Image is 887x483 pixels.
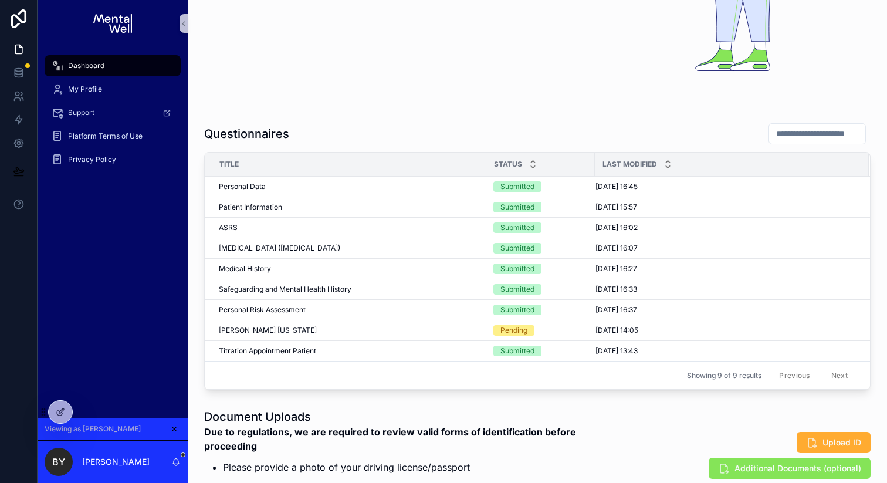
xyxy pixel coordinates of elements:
a: Privacy Policy [45,149,181,170]
a: Support [45,102,181,123]
span: [DATE] 16:02 [595,223,638,232]
strong: Due to regulations, we are required to review valid forms of identification before proceeding [204,426,576,452]
div: Submitted [500,202,534,212]
span: BY [52,455,65,469]
span: Titration Appointment Patient [219,346,316,356]
span: Platform Terms of Use [68,131,143,141]
div: Submitted [500,222,534,233]
div: scrollable content [38,47,188,185]
img: App logo [93,14,131,33]
h1: Document Uploads [204,408,624,425]
a: My Profile [45,79,181,100]
span: [DATE] 16:33 [595,285,637,294]
span: [DATE] 15:57 [595,202,637,212]
span: Status [494,160,522,169]
span: Additional Documents (optional) [734,462,861,474]
span: Title [219,160,239,169]
span: [DATE] 16:45 [595,182,638,191]
p: Please provide a photo of your driving license/passport [223,460,624,474]
a: Platform Terms of Use [45,126,181,147]
span: Patient Information [219,202,282,212]
div: Submitted [500,305,534,315]
span: Personal Risk Assessment [219,305,306,315]
span: Safeguarding and Mental Health History [219,285,351,294]
div: Submitted [500,346,534,356]
span: Support [68,108,94,117]
span: Upload ID [822,437,861,448]
span: My Profile [68,85,102,94]
button: Additional Documents (optional) [709,458,871,479]
span: [DATE] 13:43 [595,346,638,356]
span: Dashboard [68,61,104,70]
div: Submitted [500,243,534,254]
span: Medical History [219,264,271,273]
p: [PERSON_NAME] [82,456,150,468]
span: [DATE] 16:37 [595,305,637,315]
span: [DATE] 14:05 [595,326,638,335]
span: Showing 9 of 9 results [687,371,761,380]
div: Submitted [500,284,534,295]
span: [DATE] 16:27 [595,264,637,273]
div: Submitted [500,264,534,274]
h1: Questionnaires [204,126,289,142]
span: [MEDICAL_DATA] ([MEDICAL_DATA]) [219,244,340,253]
span: ASRS [219,223,238,232]
span: Last Modified [602,160,657,169]
div: Submitted [500,181,534,192]
span: Privacy Policy [68,155,116,164]
span: Personal Data [219,182,266,191]
a: Dashboard [45,55,181,76]
span: [DATE] 16:07 [595,244,638,253]
span: [PERSON_NAME] [US_STATE] [219,326,317,335]
button: Upload ID [797,432,871,453]
div: Pending [500,325,527,336]
span: Viewing as [PERSON_NAME] [45,424,141,434]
